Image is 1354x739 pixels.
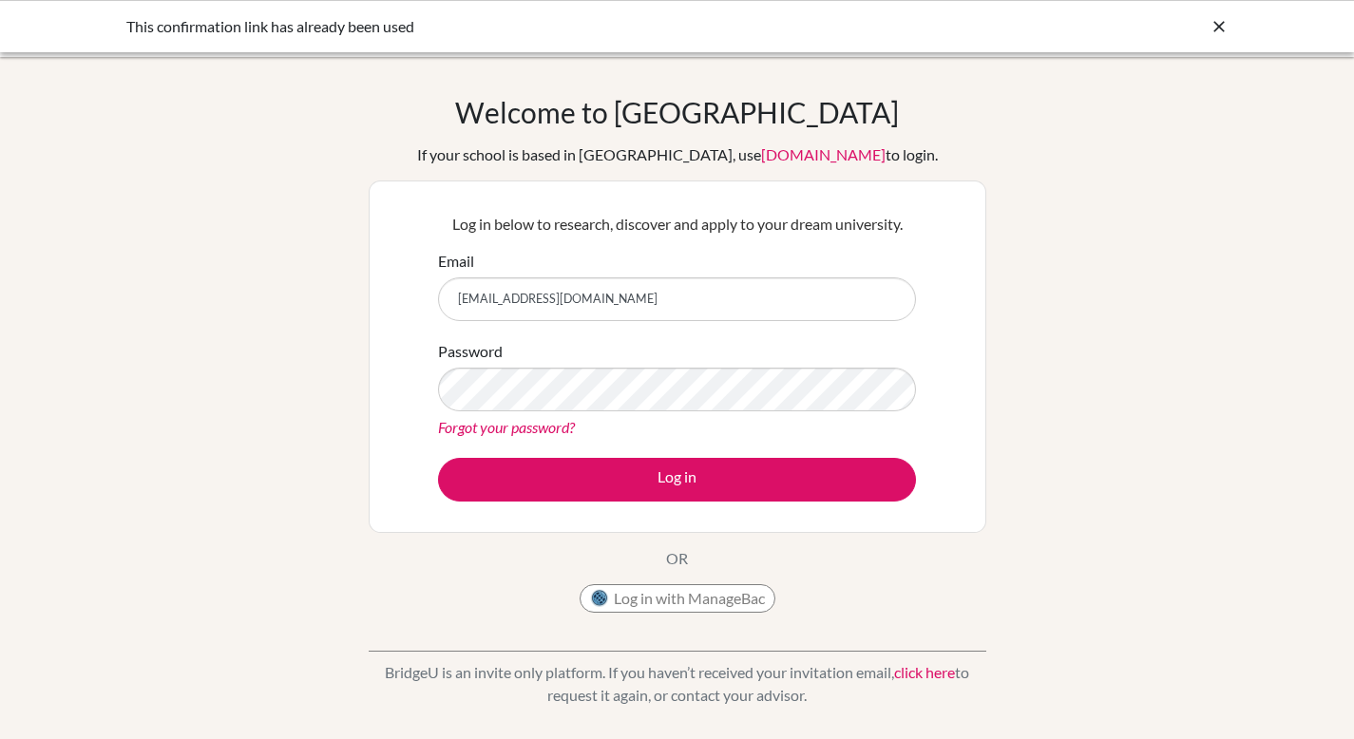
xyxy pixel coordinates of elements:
[438,418,575,436] a: Forgot your password?
[438,250,474,273] label: Email
[126,15,944,38] div: This confirmation link has already been used
[580,584,775,613] button: Log in with ManageBac
[369,661,986,707] p: BridgeU is an invite only platform. If you haven’t received your invitation email, to request it ...
[417,143,938,166] div: If your school is based in [GEOGRAPHIC_DATA], use to login.
[438,213,916,236] p: Log in below to research, discover and apply to your dream university.
[438,340,503,363] label: Password
[894,663,955,681] a: click here
[455,95,899,129] h1: Welcome to [GEOGRAPHIC_DATA]
[761,145,886,163] a: [DOMAIN_NAME]
[438,458,916,502] button: Log in
[666,547,688,570] p: OR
